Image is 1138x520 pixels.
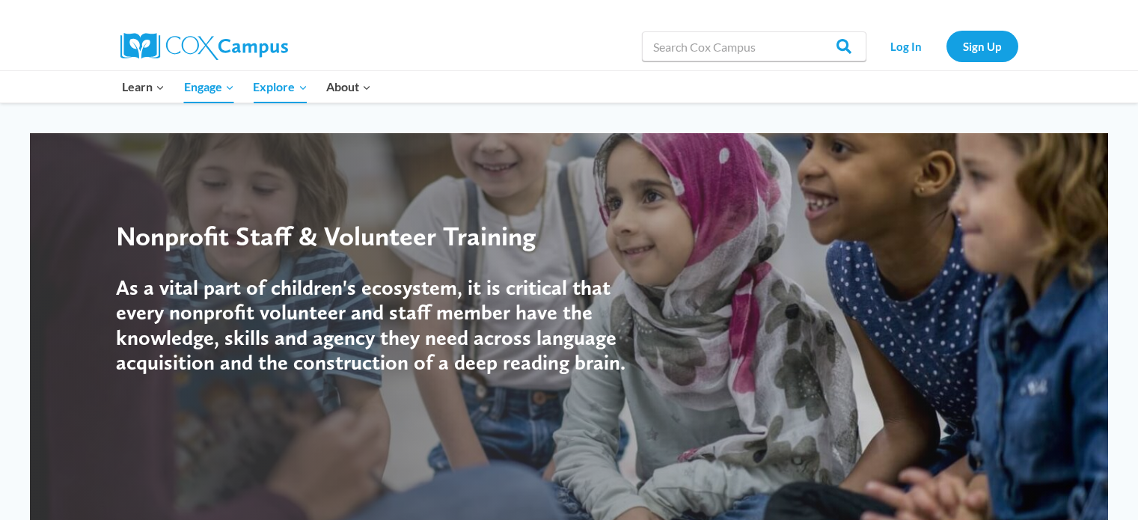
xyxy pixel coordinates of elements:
[874,31,939,61] a: Log In
[116,275,647,376] h4: As a vital part of children's ecosystem, it is critical that every nonprofit volunteer and staff ...
[120,33,288,60] img: Cox Campus
[642,31,866,61] input: Search Cox Campus
[946,31,1018,61] a: Sign Up
[253,77,307,97] span: Explore
[184,77,234,97] span: Engage
[874,31,1018,61] nav: Secondary Navigation
[116,220,647,252] div: Nonprofit Staff & Volunteer Training
[113,71,381,103] nav: Primary Navigation
[326,77,371,97] span: About
[122,77,165,97] span: Learn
